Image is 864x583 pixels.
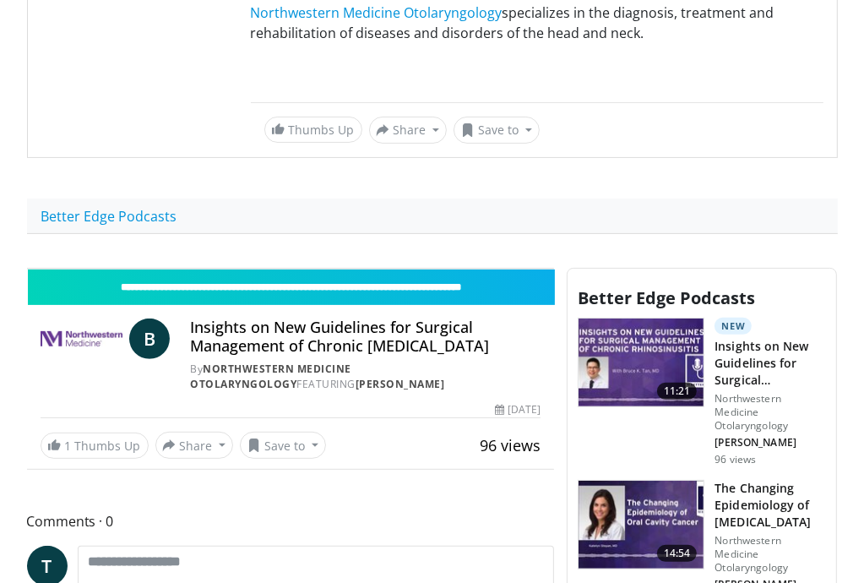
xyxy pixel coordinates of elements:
a: [PERSON_NAME] [356,377,445,391]
div: [DATE] [495,402,541,417]
a: Better Edge Podcasts [27,199,192,234]
img: 501c1c64-3e37-42cf-8dd4-c54e2d6df725.150x105_q85_crop-smart_upscale.jpg [579,319,704,406]
p: 96 views [715,453,756,466]
img: Northwestern Medicine Otolaryngology [41,319,123,359]
h3: The Changing Epidemiology of [MEDICAL_DATA] [715,480,826,531]
img: 3a5115e5-4a92-431a-9689-69b7a991b86b.150x105_q85_crop-smart_upscale.jpg [579,481,704,569]
span: 14:54 [657,545,698,562]
a: B [129,319,170,359]
h3: Insights on New Guidelines for Surgical Management of Chronic Rhinos… [715,338,826,389]
button: Share [155,432,234,459]
a: Northwestern Medicine Otolaryngology [190,362,351,391]
span: 96 views [480,435,541,455]
div: By FEATURING [190,362,541,392]
button: Share [369,117,448,144]
a: 1 Thumbs Up [41,433,149,459]
p: specializes in the diagnosis, treatment and rehabilitation of diseases and disorders of the head ... [251,3,823,43]
p: New [715,318,752,335]
a: Northwestern Medicine Otolaryngology [251,3,503,22]
h4: Insights on New Guidelines for Surgical Management of Chronic [MEDICAL_DATA] [190,319,541,355]
button: Save to [240,432,326,459]
a: 11:21 New Insights on New Guidelines for Surgical Management of Chronic Rhinos… Northwestern Medi... [578,318,826,466]
span: 11:21 [657,383,698,400]
span: Comments 0 [27,510,555,532]
span: Better Edge Podcasts [578,286,755,309]
button: Save to [454,117,540,144]
p: [PERSON_NAME] [715,436,826,450]
span: 1 [65,438,72,454]
p: Northwestern Medicine Otolaryngology [715,534,826,575]
p: Northwestern Medicine Otolaryngology [715,392,826,433]
a: Thumbs Up [264,117,362,143]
